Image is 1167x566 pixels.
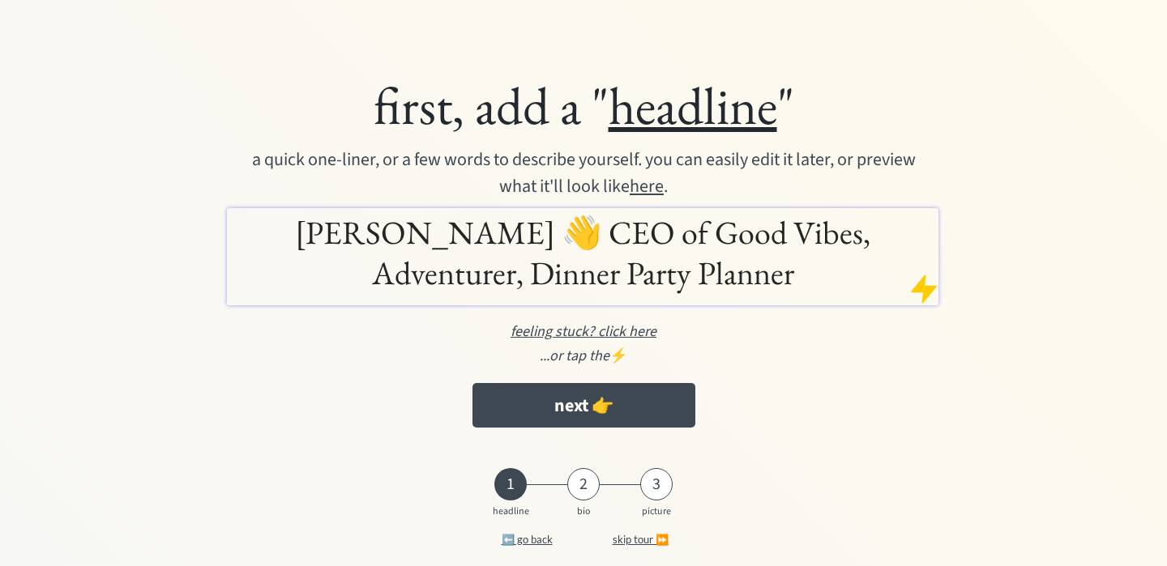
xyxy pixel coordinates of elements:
[630,173,664,199] u: here
[511,321,656,342] u: feeling stuck? click here
[146,345,1021,367] div: ⚡️
[490,506,531,517] div: headline
[231,212,934,293] h1: [PERSON_NAME] 👋 CEO of Good Vibes, Adventurer, Dinner Party Planner
[609,71,777,139] u: headline
[250,147,918,200] div: a quick one-liner, or a few words to describe yourself. you can easily edit it later, or preview ...
[567,475,600,494] div: 2
[494,475,527,494] div: 1
[588,523,693,555] button: skip tour ⏩
[146,73,1021,138] div: first, add a " "
[540,346,609,366] em: ...or tap the
[563,506,604,517] div: bio
[474,523,579,555] button: ⬅️ go back
[640,475,673,494] div: 3
[636,506,677,517] div: picture
[472,383,695,428] button: next 👉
